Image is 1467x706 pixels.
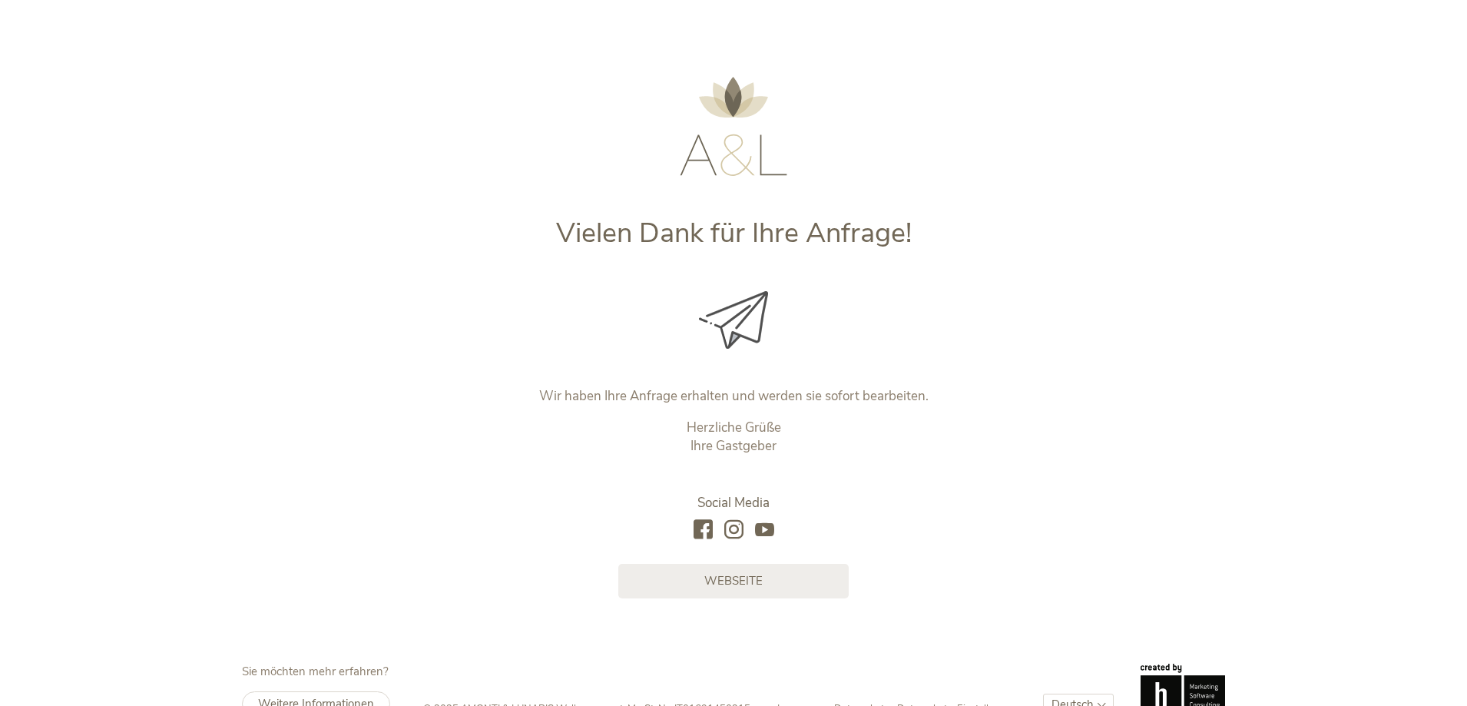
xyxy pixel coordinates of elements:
[724,520,743,541] a: instagram
[699,291,768,349] img: Vielen Dank für Ihre Anfrage!
[413,387,1055,406] p: Wir haben Ihre Anfrage erhalten und werden sie sofort bearbeiten.
[242,664,389,679] span: Sie möchten mehr erfahren?
[556,214,912,252] span: Vielen Dank für Ihre Anfrage!
[618,564,849,598] a: Webseite
[755,520,774,541] a: youtube
[704,573,763,589] span: Webseite
[694,520,713,541] a: facebook
[697,494,770,512] span: Social Media
[680,77,787,176] img: AMONTI & LUNARIS Wellnessresort
[413,419,1055,456] p: Herzliche Grüße Ihre Gastgeber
